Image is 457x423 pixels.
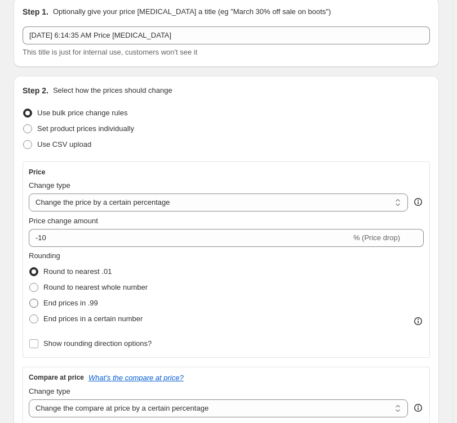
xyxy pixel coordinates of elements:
[353,233,400,242] span: % (Price drop)
[23,48,197,56] span: This title is just for internal use, customers won't see it
[43,339,152,348] span: Show rounding direction options?
[29,229,351,247] input: -15
[29,217,98,225] span: Price change amount
[23,26,430,44] input: 30% off holiday sale
[37,140,91,148] span: Use CSV upload
[29,373,84,382] h3: Compare at price
[23,85,48,96] h2: Step 2.
[43,299,98,307] span: End prices in .99
[29,387,70,395] span: Change type
[29,168,45,177] h3: Price
[29,181,70,190] span: Change type
[412,402,424,413] div: help
[29,251,60,260] span: Rounding
[412,196,424,208] div: help
[23,6,48,17] h2: Step 1.
[53,6,331,17] p: Optionally give your price [MEDICAL_DATA] a title (eg "March 30% off sale on boots")
[53,85,172,96] p: Select how the prices should change
[88,373,184,382] button: What's the compare at price?
[37,109,127,117] span: Use bulk price change rules
[37,124,134,133] span: Set product prices individually
[43,283,148,291] span: Round to nearest whole number
[43,314,143,323] span: End prices in a certain number
[43,267,112,276] span: Round to nearest .01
